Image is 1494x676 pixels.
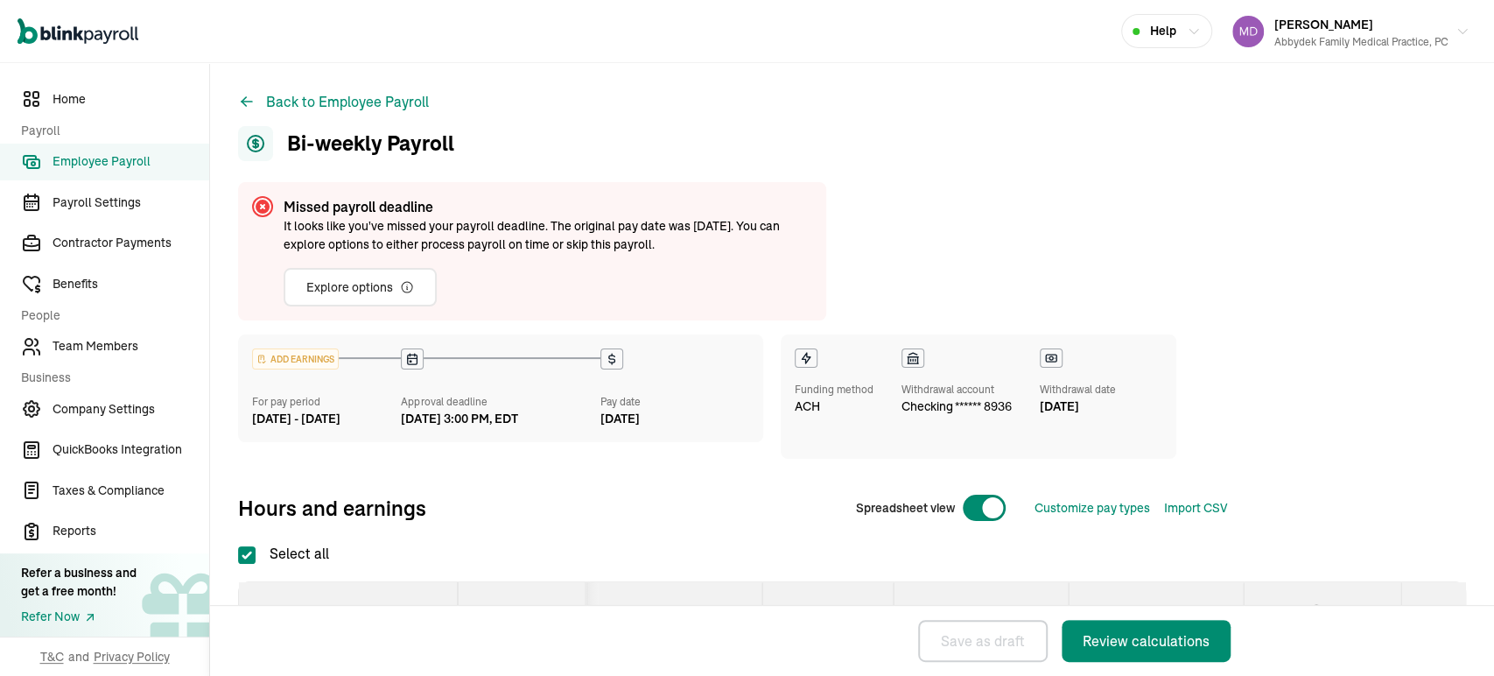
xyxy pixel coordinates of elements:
[53,522,209,540] span: Reports
[1040,398,1116,416] div: [DATE]
[1164,499,1227,518] button: Import CSV
[21,122,199,140] span: Payroll
[918,620,1048,662] button: Save as draft
[600,394,749,410] div: Pay date
[238,546,256,564] input: Select all
[1084,602,1169,618] span: Overtime hours
[18,6,138,57] nav: Global
[401,410,517,428] div: [DATE] 3:00 PM, EDT
[908,602,1054,619] div: Custom hours
[21,564,137,601] div: Refer a business and get a free month!
[1274,34,1448,50] div: Abbydek Family Medical Practice, PC
[252,394,401,410] div: For pay period
[473,602,572,619] div: Gross pay
[53,482,209,500] span: Taxes & Compliance
[238,126,454,161] h1: Bi-weekly Payroll
[1035,499,1150,518] button: Customize pay types
[1121,14,1212,48] button: Help
[795,398,820,416] span: ACH
[21,306,199,325] span: People
[941,630,1025,651] div: Save as draft
[238,91,429,112] button: Back to Employee Payroll
[303,602,393,618] span: Employee name
[1083,630,1210,651] div: Review calculations
[777,602,859,618] span: Regular hours
[1274,17,1373,32] span: [PERSON_NAME]
[253,349,338,369] div: ADD EARNINGS
[53,152,209,171] span: Employee Payroll
[901,382,1012,398] div: Withdrawal account
[306,278,414,296] div: Explore options
[94,648,170,665] span: Privacy Policy
[238,494,426,522] span: Hours and earnings
[53,400,209,419] span: Company Settings
[53,90,209,109] span: Home
[1040,382,1116,398] div: Withdrawal date
[1150,22,1176,40] span: Help
[21,369,199,387] span: Business
[1062,620,1231,662] button: Review calculations
[53,234,209,252] span: Contractor Payments
[856,499,955,518] span: Spreadsheet view
[401,394,593,410] div: Approval deadline
[795,382,873,398] div: Funding method
[40,648,64,665] span: T&C
[600,410,749,428] div: [DATE]
[252,410,401,428] div: [DATE] - [DATE]
[53,337,209,356] span: Team Members
[1259,602,1386,619] div: vacation
[53,194,209,212] span: Payroll Settings
[53,275,209,293] span: Benefits
[284,268,437,306] button: Explore options
[1225,10,1476,53] button: [PERSON_NAME]Abbydek Family Medical Practice, PC
[284,217,812,254] div: It looks like you've missed your payroll deadline. The original pay date was [DATE] . You can exp...
[602,602,698,618] span: Payment method
[21,608,137,626] a: Refer Now
[53,440,209,459] span: QuickBooks Integration
[238,543,329,564] label: Select all
[284,198,433,215] span: Missed payroll deadline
